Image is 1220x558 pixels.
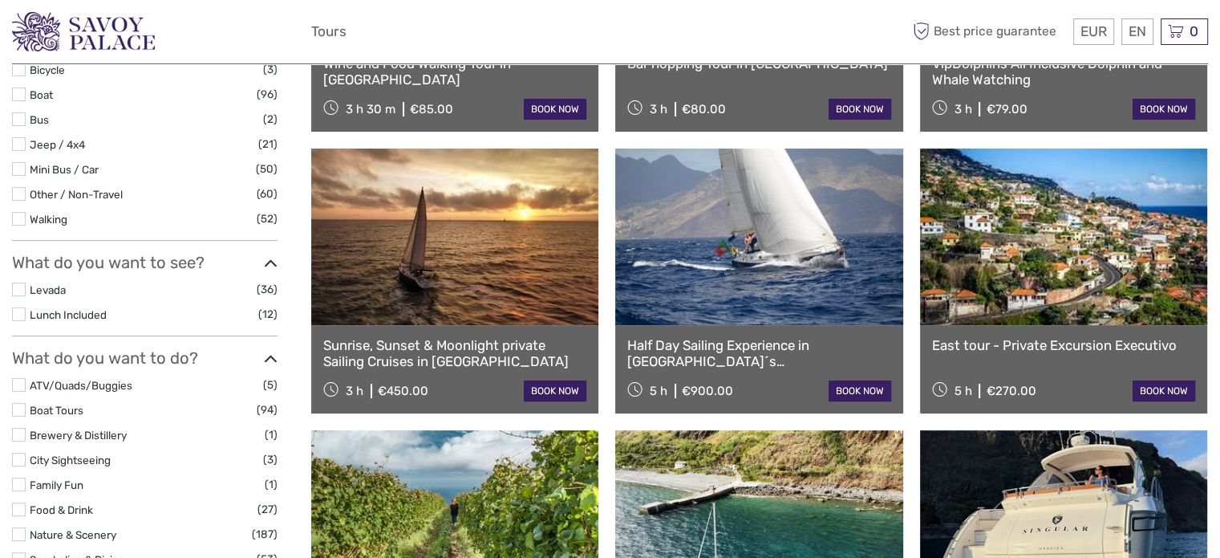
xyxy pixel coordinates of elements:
a: City Sightseeing [30,454,111,466]
a: book now [1133,381,1195,401]
a: Jeep / 4x4 [30,138,85,151]
a: Nature & Scenery [30,528,116,541]
span: (21) [258,135,278,153]
p: We're away right now. Please check back later! [22,28,181,41]
a: Wine and Food Walking Tour in [GEOGRAPHIC_DATA] [323,55,586,88]
a: book now [829,381,891,401]
span: 5 h [954,384,971,398]
a: Levada [30,283,66,296]
a: Boat [30,88,53,101]
a: book now [1133,99,1195,120]
span: 0 [1187,23,1201,39]
span: (3) [263,450,278,469]
a: Half Day Sailing Experience in [GEOGRAPHIC_DATA]´s [GEOGRAPHIC_DATA] [627,337,890,370]
a: Sunrise, Sunset & Moonlight private Sailing Cruises in [GEOGRAPHIC_DATA] [323,337,586,370]
a: ATV/Quads/Buggies [30,379,132,392]
div: €85.00 [410,102,453,116]
a: Walking [30,213,67,226]
a: VipDolphins All Inclusive Dolphin and Whale Watching [932,55,1195,88]
span: (52) [257,210,278,228]
span: (36) [257,280,278,299]
a: Other / Non-Travel [30,188,123,201]
a: Mini Bus / Car [30,163,99,176]
div: EN [1121,18,1153,45]
img: 3279-876b4492-ee62-4c61-8ef8-acb0a8f63b96_logo_small.png [12,12,155,51]
a: East tour - Private Excursion Executivo [932,337,1195,353]
a: Brewery & Distillery [30,429,127,442]
span: (2) [263,110,278,128]
span: (96) [257,85,278,104]
span: 5 h [650,384,667,398]
span: (5) [263,376,278,394]
a: Food & Drink [30,503,93,516]
span: (12) [258,305,278,324]
button: Open LiveChat chat widget [184,25,204,44]
span: (60) [257,185,278,203]
div: €79.00 [986,102,1027,116]
a: Boat Tours [30,404,83,417]
span: 3 h 30 m [346,102,395,116]
span: (1) [265,475,278,494]
a: Lunch Included [30,308,107,321]
a: Family Fun [30,479,83,491]
div: €270.00 [986,384,1036,398]
div: €450.00 [378,384,428,398]
span: 3 h [954,102,971,116]
span: Best price guarantee [909,18,1069,45]
a: Bicycle [30,63,65,76]
a: book now [524,99,586,120]
span: (94) [257,401,278,419]
div: €80.00 [682,102,726,116]
span: (187) [252,525,278,544]
h3: What do you want to do? [12,348,278,368]
h3: What do you want to see? [12,253,278,272]
span: (27) [257,500,278,519]
span: (50) [256,160,278,178]
a: Tours [311,20,347,43]
span: (1) [265,426,278,444]
a: Bus [30,113,49,126]
div: €900.00 [682,384,733,398]
span: 3 h [346,384,363,398]
span: (3) [263,60,278,79]
span: EUR [1080,23,1107,39]
span: 3 h [650,102,667,116]
a: book now [829,99,891,120]
a: book now [524,381,586,401]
